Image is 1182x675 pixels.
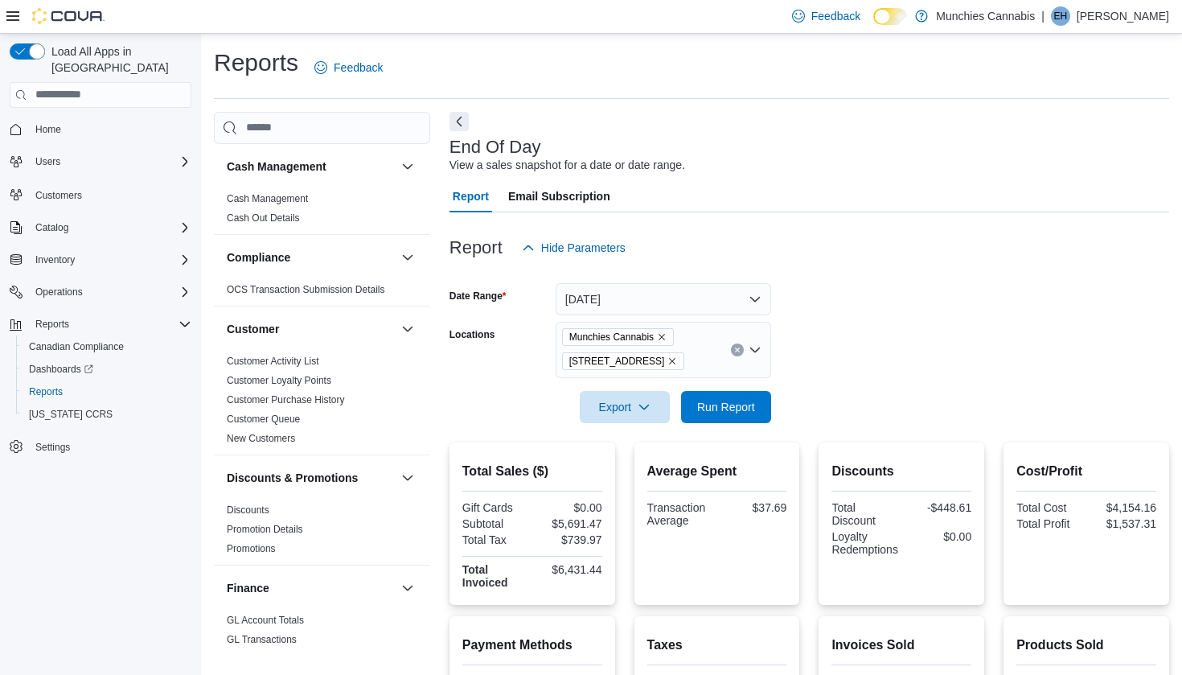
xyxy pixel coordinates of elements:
[449,138,541,157] h3: End Of Day
[214,47,298,79] h1: Reports
[16,403,198,426] button: [US_STATE] CCRS
[227,158,395,175] button: Cash Management
[29,315,191,334] span: Reports
[831,530,898,556] div: Loyalty Redemptions
[227,470,358,486] h3: Discounts & Promotions
[29,385,63,398] span: Reports
[35,318,69,331] span: Reports
[16,335,198,358] button: Canadian Compliance
[32,8,105,24] img: Cova
[731,344,744,356] button: Clear input
[536,517,602,530] div: $5,691.47
[16,381,198,403] button: Reports
[308,51,389,84] a: Feedback
[3,435,198,459] button: Settings
[398,578,417,598] button: Finance
[873,8,907,25] input: Dark Mode
[536,501,602,514] div: $0.00
[227,321,395,337] button: Customer
[227,321,279,337] h3: Customer
[1077,6,1169,26] p: [PERSON_NAME]
[35,189,82,202] span: Customers
[508,180,610,212] span: Email Subscription
[214,352,430,455] div: Customer
[227,193,308,204] a: Cash Management
[1016,636,1156,655] h2: Products Sold
[29,186,88,205] a: Customers
[227,504,269,516] a: Discounts
[562,328,674,346] span: Munchies Cannabis
[35,221,68,234] span: Catalog
[536,533,602,546] div: $739.97
[589,391,660,423] span: Export
[10,111,191,500] nav: Complex example
[398,319,417,339] button: Customer
[23,360,100,379] a: Dashboards
[831,501,898,527] div: Total Discount
[905,501,971,514] div: -$448.61
[29,282,89,302] button: Operations
[3,216,198,239] button: Catalog
[905,530,971,543] div: $0.00
[227,543,276,554] a: Promotions
[35,441,70,454] span: Settings
[29,282,191,302] span: Operations
[667,356,677,366] button: Remove 131 Beechwood Ave from selection in this group
[227,470,395,486] button: Discounts & Promotions
[936,6,1035,26] p: Munchies Cannabis
[29,184,191,204] span: Customers
[831,462,971,481] h2: Discounts
[462,636,602,655] h2: Payment Methods
[23,337,130,356] a: Canadian Compliance
[657,332,667,342] button: Remove Munchies Cannabis from selection in this group
[29,152,67,171] button: Users
[214,280,430,306] div: Compliance
[23,337,191,356] span: Canadian Compliance
[29,363,93,376] span: Dashboards
[227,212,300,224] a: Cash Out Details
[29,315,76,334] button: Reports
[29,408,113,421] span: [US_STATE] CCRS
[227,375,331,386] a: Customer Loyalty Points
[1054,6,1068,26] span: EH
[3,183,198,206] button: Customers
[23,405,119,424] a: [US_STATE] CCRS
[647,462,787,481] h2: Average Spent
[541,240,626,256] span: Hide Parameters
[569,329,654,345] span: Munchies Cannabis
[449,238,503,257] h3: Report
[23,382,69,401] a: Reports
[23,360,191,379] span: Dashboards
[29,340,124,353] span: Canadian Compliance
[227,249,290,265] h3: Compliance
[45,43,191,76] span: Load All Apps in [GEOGRAPHIC_DATA]
[515,232,632,264] button: Hide Parameters
[1016,462,1156,481] h2: Cost/Profit
[16,358,198,381] a: Dashboards
[580,391,670,423] button: Export
[227,356,319,367] a: Customer Activity List
[214,189,430,234] div: Cash Management
[3,150,198,173] button: Users
[29,152,191,171] span: Users
[214,500,430,565] div: Discounts & Promotions
[681,391,771,423] button: Run Report
[536,563,602,576] div: $6,431.44
[720,501,786,514] div: $37.69
[214,611,430,656] div: Finance
[227,158,326,175] h3: Cash Management
[29,218,191,237] span: Catalog
[29,120,68,139] a: Home
[811,8,860,24] span: Feedback
[562,352,685,370] span: 131 Beechwood Ave
[449,328,495,341] label: Locations
[29,437,191,457] span: Settings
[227,414,300,425] a: Customer Queue
[29,218,75,237] button: Catalog
[3,249,198,271] button: Inventory
[449,157,685,174] div: View a sales snapshot for a date or date range.
[29,119,191,139] span: Home
[227,580,269,596] h3: Finance
[449,112,469,131] button: Next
